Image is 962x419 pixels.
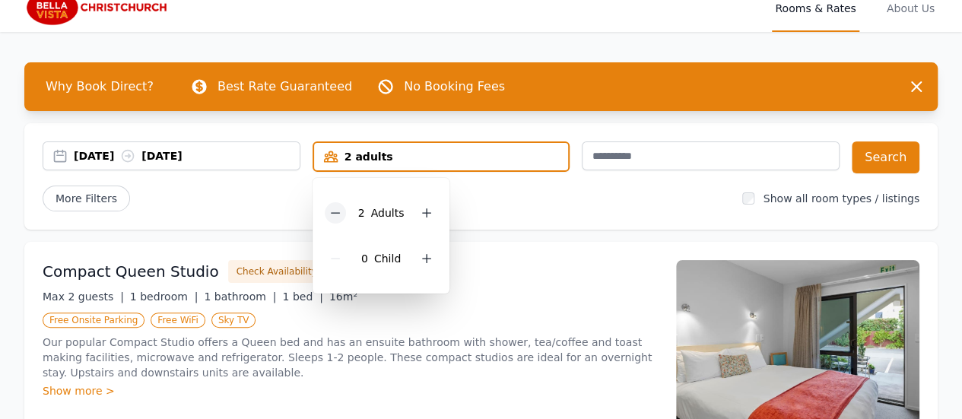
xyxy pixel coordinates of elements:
span: 0 [361,252,368,265]
div: 2 adults [314,149,569,164]
p: Best Rate Guaranteed [217,78,352,96]
div: Show more > [43,383,658,398]
span: 1 bed | [282,290,322,303]
h3: Compact Queen Studio [43,261,219,282]
span: Max 2 guests | [43,290,124,303]
p: Our popular Compact Studio offers a Queen bed and has an ensuite bathroom with shower, tea/coffee... [43,335,658,380]
span: Why Book Direct? [33,71,166,102]
label: Show all room types / listings [764,192,919,205]
div: [DATE] [DATE] [74,148,300,163]
span: Adult s [371,207,405,219]
span: More Filters [43,186,130,211]
button: Check Availability [228,260,325,283]
span: Free WiFi [151,313,205,328]
span: 1 bathroom | [204,290,276,303]
span: 16m² [329,290,357,303]
p: No Booking Fees [404,78,505,96]
span: Sky TV [211,313,256,328]
span: Free Onsite Parking [43,313,144,328]
span: 2 [358,207,365,219]
span: 1 bedroom | [130,290,198,303]
span: Child [374,252,401,265]
button: Search [852,141,919,173]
